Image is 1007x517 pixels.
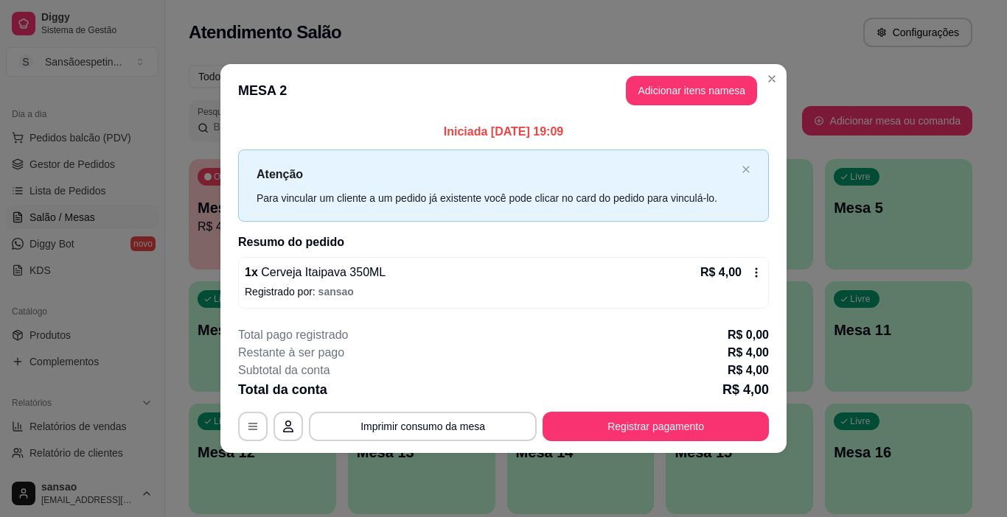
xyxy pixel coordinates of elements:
header: MESA 2 [220,64,787,117]
button: Close [760,67,784,91]
p: Registrado por: [245,284,762,299]
p: Iniciada [DATE] 19:09 [238,123,769,141]
p: R$ 4,00 [728,344,769,362]
h2: Resumo do pedido [238,233,769,251]
p: R$ 4,00 [700,264,742,281]
div: Para vincular um cliente a um pedido já existente você pode clicar no card do pedido para vinculá... [257,190,736,206]
p: R$ 0,00 [728,326,769,344]
p: Subtotal da conta [238,362,330,379]
p: 1 x [245,264,386,281]
button: Registrar pagamento [543,412,769,441]
p: Restante à ser pago [238,344,344,362]
button: Imprimir consumo da mesa [309,412,537,441]
p: R$ 4,00 [722,379,769,400]
p: Total pago registrado [238,326,348,344]
p: R$ 4,00 [728,362,769,379]
span: close [742,165,750,174]
p: Atenção [257,165,736,183]
span: sansao [318,286,354,298]
span: Cerveja Itaipava 350ML [258,266,386,278]
button: close [742,165,750,175]
p: Total da conta [238,379,327,400]
button: Adicionar itens namesa [626,76,757,105]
